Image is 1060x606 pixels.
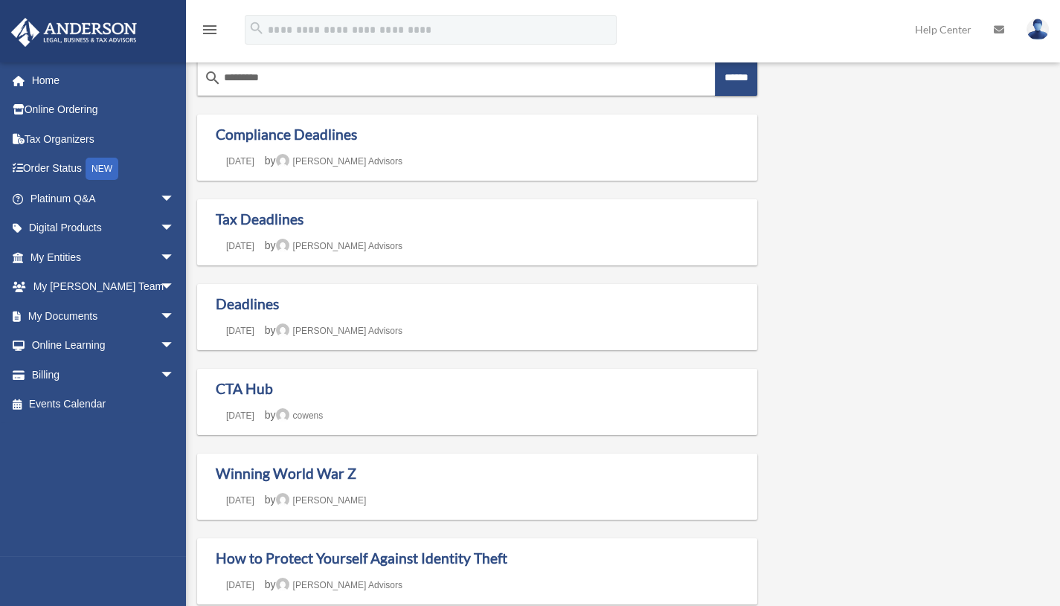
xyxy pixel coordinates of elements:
a: My [PERSON_NAME] Teamarrow_drop_down [10,272,197,302]
i: search [204,69,222,87]
span: arrow_drop_down [160,213,190,244]
a: CTA Hub [216,380,273,397]
a: [PERSON_NAME] Advisors [276,156,402,167]
a: Billingarrow_drop_down [10,360,197,390]
span: arrow_drop_down [160,331,190,361]
a: My Documentsarrow_drop_down [10,301,197,331]
a: Order StatusNEW [10,154,197,184]
a: Digital Productsarrow_drop_down [10,213,197,243]
i: search [248,20,265,36]
a: [PERSON_NAME] Advisors [276,241,402,251]
a: Events Calendar [10,390,197,419]
img: Anderson Advisors Platinum Portal [7,18,141,47]
span: by [265,239,402,251]
span: by [265,324,402,336]
a: [DATE] [216,410,265,421]
a: cowens [276,410,324,421]
a: [PERSON_NAME] Advisors [276,326,402,336]
a: [DATE] [216,156,265,167]
a: [DATE] [216,580,265,590]
a: [PERSON_NAME] [276,495,367,506]
a: Home [10,65,190,95]
a: Online Learningarrow_drop_down [10,331,197,361]
a: [PERSON_NAME] Advisors [276,580,402,590]
a: Deadlines [216,295,279,312]
img: User Pic [1027,19,1049,40]
a: My Entitiesarrow_drop_down [10,242,197,272]
i: menu [201,21,219,39]
a: Compliance Deadlines [216,126,357,143]
span: arrow_drop_down [160,184,190,214]
span: by [265,155,402,167]
span: arrow_drop_down [160,301,190,332]
span: arrow_drop_down [160,242,190,273]
a: Tax Deadlines [216,210,303,228]
a: Winning World War Z [216,465,356,482]
a: [DATE] [216,241,265,251]
div: NEW [86,158,118,180]
span: by [265,494,367,506]
a: [DATE] [216,326,265,336]
a: Platinum Q&Aarrow_drop_down [10,184,197,213]
a: Tax Organizers [10,124,197,154]
a: [DATE] [216,495,265,506]
span: arrow_drop_down [160,272,190,303]
a: menu [201,26,219,39]
span: by [265,578,402,590]
a: Online Ordering [10,95,197,125]
span: by [265,409,323,421]
a: How to Protect Yourself Against Identity Theft [216,549,507,567]
span: arrow_drop_down [160,360,190,390]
